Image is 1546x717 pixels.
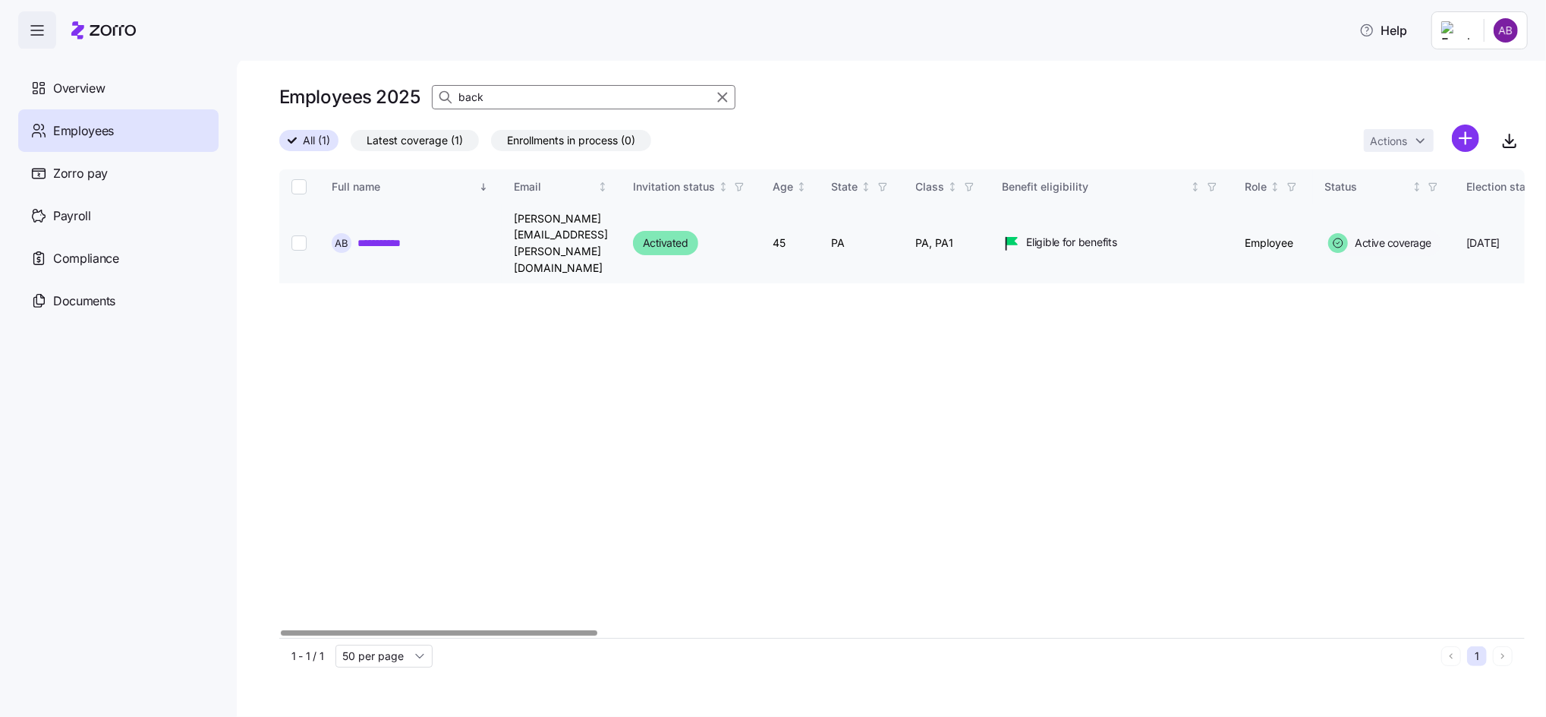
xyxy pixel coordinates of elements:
[832,178,858,195] div: State
[18,109,219,152] a: Employees
[1370,136,1407,147] span: Actions
[597,182,608,192] div: Not sorted
[335,238,348,248] span: A B
[1270,182,1280,192] div: Not sorted
[18,280,219,322] a: Documents
[760,169,820,204] th: AgeNot sorted
[53,122,114,141] span: Employees
[303,131,330,150] span: All (1)
[53,249,119,268] span: Compliance
[332,178,476,195] div: Full name
[1452,125,1479,152] svg: add icon
[1351,235,1432,251] span: Active coverage
[1359,21,1407,39] span: Help
[432,85,735,109] input: Search employees
[1441,646,1461,666] button: Previous page
[18,237,219,280] a: Compliance
[291,649,323,664] span: 1 - 1 / 1
[904,204,990,283] td: PA, PA1
[621,169,760,204] th: Invitation statusNot sorted
[796,182,807,192] div: Not sorted
[291,235,307,251] input: Select record 1
[904,169,990,204] th: ClassNot sorted
[947,182,958,192] div: Not sorted
[1347,15,1419,46] button: Help
[1467,646,1487,666] button: 1
[820,204,904,283] td: PA
[18,194,219,237] a: Payroll
[279,85,420,109] h1: Employees 2025
[916,178,945,195] div: Class
[1441,21,1472,39] img: Employer logo
[478,182,489,192] div: Sorted descending
[1233,204,1313,283] td: Employee
[1027,235,1117,250] span: Eligible for benefits
[760,204,820,283] td: 45
[1003,178,1188,195] div: Benefit eligibility
[861,182,871,192] div: Not sorted
[820,169,904,204] th: StateNot sorted
[291,179,307,194] input: Select all records
[1233,169,1313,204] th: RoleNot sorted
[507,131,635,150] span: Enrollments in process (0)
[1466,178,1533,195] div: Election start
[53,207,91,226] span: Payroll
[502,169,621,204] th: EmailNot sorted
[633,178,715,195] div: Invitation status
[1313,169,1455,204] th: StatusNot sorted
[18,67,219,109] a: Overview
[53,292,115,311] span: Documents
[53,164,108,183] span: Zorro pay
[990,169,1233,204] th: Benefit eligibilityNot sorted
[53,79,105,98] span: Overview
[18,152,219,194] a: Zorro pay
[1245,178,1267,195] div: Role
[514,178,595,195] div: Email
[1466,235,1500,251] span: [DATE]
[1493,646,1513,666] button: Next page
[1412,182,1422,192] div: Not sorted
[502,204,621,283] td: [PERSON_NAME][EMAIL_ADDRESS][PERSON_NAME][DOMAIN_NAME]
[718,182,729,192] div: Not sorted
[367,131,463,150] span: Latest coverage (1)
[1190,182,1201,192] div: Not sorted
[643,234,688,252] span: Activated
[1364,129,1434,152] button: Actions
[773,178,793,195] div: Age
[1494,18,1518,43] img: c6b7e62a50e9d1badab68c8c9b51d0dd
[320,169,502,204] th: Full nameSorted descending
[1325,178,1409,195] div: Status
